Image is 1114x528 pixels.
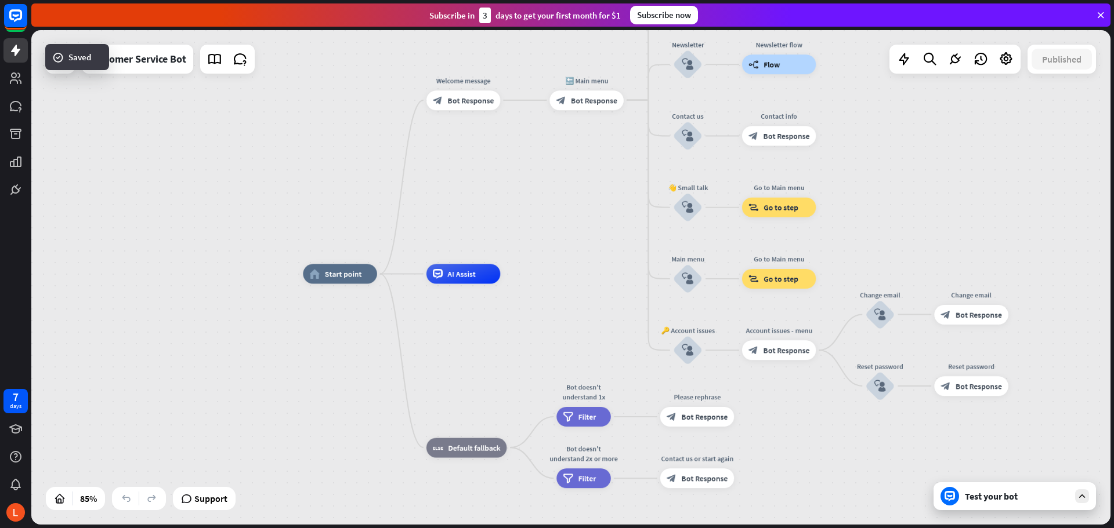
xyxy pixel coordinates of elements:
[956,309,1002,319] span: Bot Response
[1032,49,1092,70] button: Published
[433,443,443,453] i: block_fallback
[851,361,910,371] div: Reset password
[433,95,443,105] i: block_bot_response
[571,95,617,105] span: Bot Response
[578,412,596,421] span: Filter
[563,412,573,421] i: filter
[658,254,717,264] div: Main menu
[956,381,1002,391] span: Bot Response
[52,52,64,63] i: success
[965,490,1069,502] div: Test your bot
[735,40,823,50] div: Newsletter flow
[325,269,362,279] span: Start point
[309,269,320,279] i: home_2
[13,392,19,402] div: 7
[735,254,823,264] div: Go to Main menu
[851,290,910,300] div: Change email
[764,202,798,212] span: Go to step
[763,131,809,141] span: Bot Response
[764,60,780,70] span: Flow
[748,60,759,70] i: builder_tree
[10,402,21,410] div: days
[941,381,950,391] i: block_bot_response
[667,412,677,421] i: block_bot_response
[89,45,186,74] div: Customer Service Bot
[653,454,742,464] div: Contact us or start again
[556,95,566,105] i: block_bot_response
[3,389,28,413] a: 7 days
[927,290,1016,300] div: Change email
[735,326,823,336] div: Account issues - menu
[68,51,91,63] span: Saved
[748,345,758,355] i: block_bot_response
[764,274,798,283] span: Go to step
[419,75,508,85] div: Welcome message
[447,269,475,279] span: AI Assist
[748,131,758,141] i: block_bot_response
[658,111,717,121] div: Contact us
[735,183,823,192] div: Go to Main menu
[927,361,1016,371] div: Reset password
[748,202,759,212] i: block_goto
[549,382,618,402] div: Bot doesn't understand 1x
[658,183,717,192] div: 👋 Small talk
[429,8,621,23] div: Subscribe in days to get your first month for $1
[682,344,693,356] i: block_user_input
[681,474,728,483] span: Bot Response
[563,474,573,483] i: filter
[549,444,618,464] div: Bot doesn't understand 2x or more
[682,130,693,141] i: block_user_input
[874,308,886,320] i: block_user_input
[682,273,693,285] i: block_user_input
[578,474,596,483] span: Filter
[667,474,677,483] i: block_bot_response
[479,8,491,23] div: 3
[682,202,693,213] i: block_user_input
[448,443,500,453] span: Default fallback
[194,489,227,508] span: Support
[77,489,100,508] div: 85%
[9,5,44,39] button: Open LiveChat chat widget
[653,392,742,402] div: Please rephrase
[748,274,759,283] i: block_goto
[447,95,494,105] span: Bot Response
[681,412,728,421] span: Bot Response
[682,59,693,70] i: block_user_input
[874,380,886,392] i: block_user_input
[658,326,717,336] div: 🔑 Account issues
[658,40,717,50] div: Newsletter
[735,111,823,121] div: Contact info
[542,75,631,85] div: 🔙 Main menu
[941,309,950,319] i: block_bot_response
[763,345,809,355] span: Bot Response
[630,6,698,24] div: Subscribe now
